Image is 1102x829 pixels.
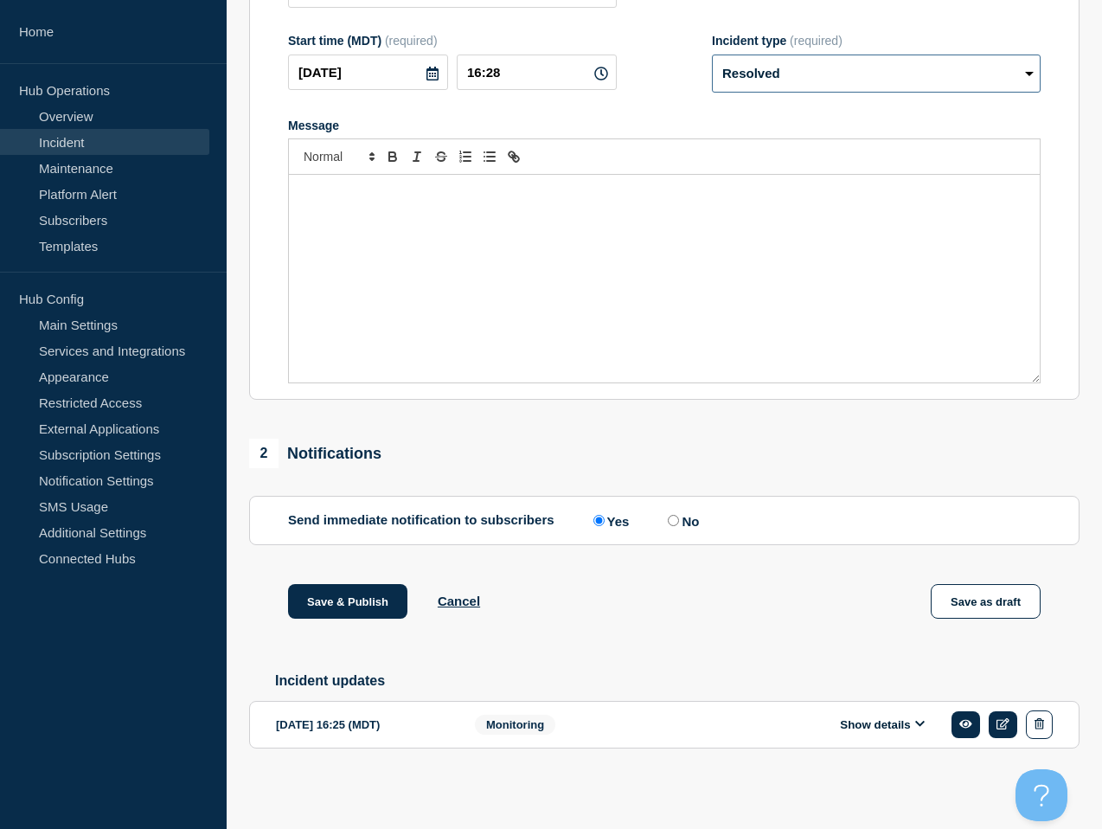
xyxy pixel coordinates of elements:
div: Incident type [712,34,1041,48]
button: Save as draft [931,584,1041,619]
div: Notifications [249,439,381,468]
button: Toggle bold text [381,146,405,167]
div: [DATE] 16:25 (MDT) [276,710,449,739]
button: Cancel [438,594,480,608]
button: Toggle ordered list [453,146,477,167]
select: Incident type [712,55,1041,93]
button: Toggle bulleted list [477,146,502,167]
input: HH:MM [457,55,617,90]
button: Show details [835,717,930,732]
input: YYYY-MM-DD [288,55,448,90]
div: Start time (MDT) [288,34,617,48]
span: Monitoring [475,715,555,735]
div: Message [288,119,1041,132]
label: No [663,512,699,529]
button: Save & Publish [288,584,407,619]
iframe: Help Scout Beacon - Open [1016,769,1067,821]
span: 2 [249,439,279,468]
label: Yes [589,512,630,529]
p: Send immediate notification to subscribers [288,512,554,529]
input: Yes [593,515,605,526]
div: Send immediate notification to subscribers [288,512,1041,529]
span: Font size [296,146,381,167]
button: Toggle link [502,146,526,167]
span: (required) [790,34,843,48]
span: (required) [385,34,438,48]
button: Toggle italic text [405,146,429,167]
h2: Incident updates [275,673,1080,689]
input: No [668,515,679,526]
div: Message [289,175,1040,382]
button: Toggle strikethrough text [429,146,453,167]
